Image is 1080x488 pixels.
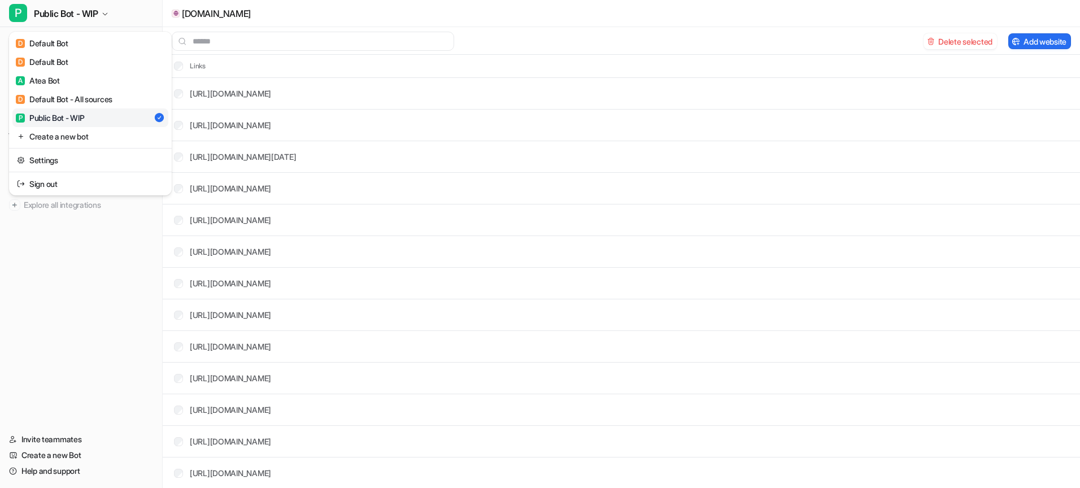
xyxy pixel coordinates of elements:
img: reset [17,154,25,166]
div: Default Bot [16,56,68,68]
span: A [16,76,25,85]
div: PPublic Bot - WIP [9,32,172,195]
div: Public Bot - WIP [16,112,85,124]
span: D [16,58,25,67]
span: D [16,39,25,48]
img: reset [17,130,25,142]
div: Default Bot [16,37,68,49]
div: Atea Bot [16,75,60,86]
a: Settings [12,151,168,169]
span: Public Bot - WIP [34,6,98,21]
span: P [9,4,27,22]
span: D [16,95,25,104]
div: Default Bot - All sources [16,93,112,105]
a: Create a new bot [12,127,168,146]
span: P [16,114,25,123]
img: reset [17,178,25,190]
a: Sign out [12,175,168,193]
